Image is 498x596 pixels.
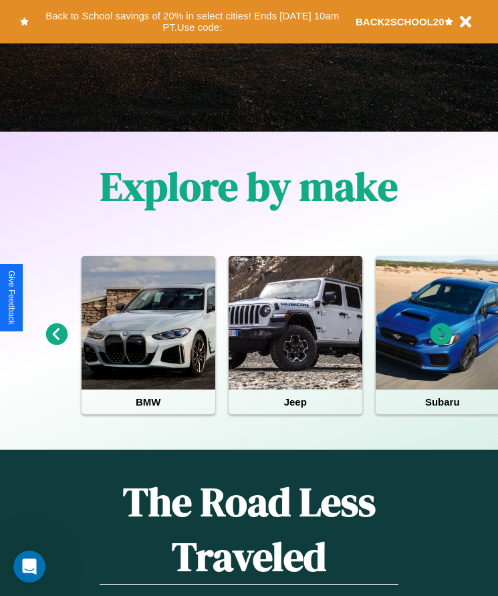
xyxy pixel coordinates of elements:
h4: BMW [82,390,215,414]
h1: Explore by make [100,159,398,214]
div: Give Feedback [7,271,16,325]
h4: Jeep [229,390,362,414]
b: BACK2SCHOOL20 [356,16,445,27]
button: Back to School savings of 20% in select cities! Ends [DATE] 10am PT.Use code: [29,7,356,37]
h1: The Road Less Traveled [100,474,398,585]
iframe: Intercom live chat [13,551,45,583]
